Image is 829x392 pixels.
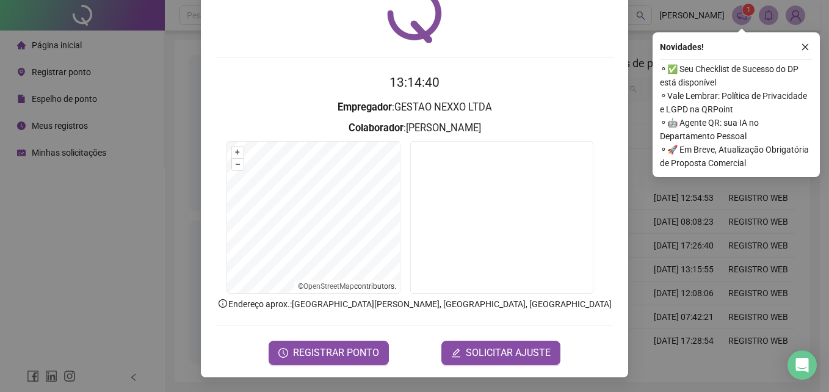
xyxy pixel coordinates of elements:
span: info-circle [217,298,228,309]
button: editSOLICITAR AJUSTE [441,341,560,365]
span: clock-circle [278,348,288,358]
button: – [232,159,244,170]
a: OpenStreetMap [303,282,354,291]
span: close [801,43,809,51]
span: ⚬ Vale Lembrar: Política de Privacidade e LGPD na QRPoint [660,89,813,116]
button: + [232,147,244,158]
strong: Colaborador [349,122,404,134]
span: edit [451,348,461,358]
strong: Empregador [338,101,392,113]
span: SOLICITAR AJUSTE [466,346,551,360]
span: Novidades ! [660,40,704,54]
button: REGISTRAR PONTO [269,341,389,365]
li: © contributors. [298,282,396,291]
p: Endereço aprox. : [GEOGRAPHIC_DATA][PERSON_NAME], [GEOGRAPHIC_DATA], [GEOGRAPHIC_DATA] [215,297,614,311]
span: ⚬ 🤖 Agente QR: sua IA no Departamento Pessoal [660,116,813,143]
time: 13:14:40 [389,75,440,90]
span: ⚬ 🚀 Em Breve, Atualização Obrigatória de Proposta Comercial [660,143,813,170]
span: REGISTRAR PONTO [293,346,379,360]
h3: : [PERSON_NAME] [215,120,614,136]
div: Open Intercom Messenger [787,350,817,380]
span: ⚬ ✅ Seu Checklist de Sucesso do DP está disponível [660,62,813,89]
h3: : GESTAO NEXXO LTDA [215,100,614,115]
